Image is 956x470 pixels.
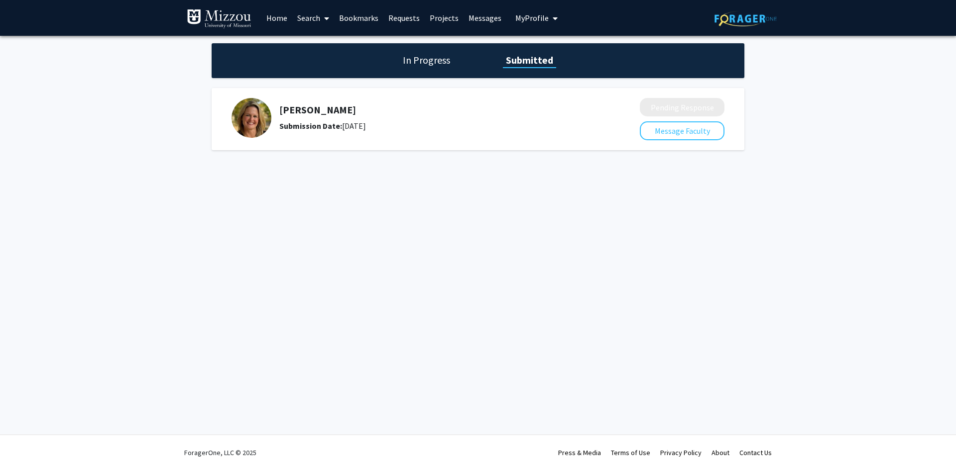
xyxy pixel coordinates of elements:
div: ForagerOne, LLC © 2025 [184,435,256,470]
a: Projects [425,0,464,35]
a: Contact Us [739,448,772,457]
button: Message Faculty [640,121,724,140]
a: Messages [464,0,506,35]
a: Privacy Policy [660,448,702,457]
b: Submission Date: [279,121,342,131]
a: Home [261,0,292,35]
a: About [712,448,729,457]
div: [DATE] [279,120,587,132]
img: University of Missouri Logo [187,9,251,29]
a: Search [292,0,334,35]
a: Terms of Use [611,448,650,457]
h1: Submitted [503,53,556,67]
h5: [PERSON_NAME] [279,104,587,116]
img: ForagerOne Logo [715,11,777,26]
a: Requests [383,0,425,35]
button: Pending Response [640,98,724,116]
iframe: Chat [7,425,42,463]
h1: In Progress [400,53,453,67]
a: Press & Media [558,448,601,457]
a: Bookmarks [334,0,383,35]
span: My Profile [515,13,549,23]
a: Message Faculty [640,126,724,136]
img: Profile Picture [232,98,271,138]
